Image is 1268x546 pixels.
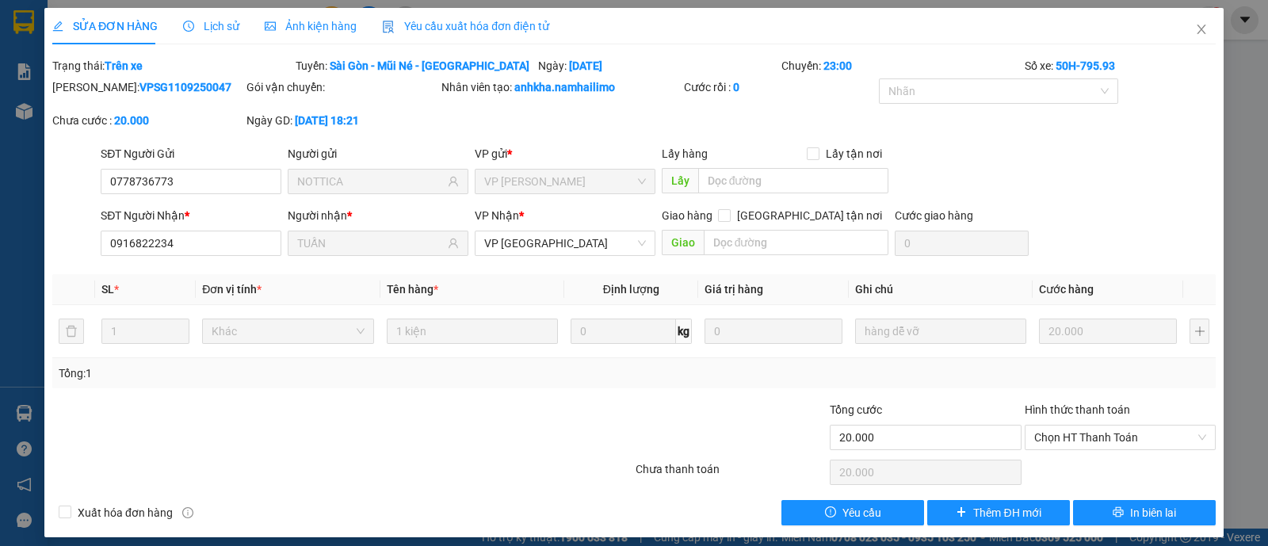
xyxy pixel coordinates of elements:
[59,365,491,382] div: Tổng: 1
[52,21,63,32] span: edit
[895,231,1029,256] input: Cước giao hàng
[973,504,1041,521] span: Thêm ĐH mới
[475,145,655,162] div: VP gửi
[294,57,537,74] div: Tuyến:
[212,319,364,343] span: Khác
[288,207,468,224] div: Người nhận
[855,319,1026,344] input: Ghi Chú
[1023,57,1217,74] div: Số xe:
[731,207,888,224] span: [GEOGRAPHIC_DATA] tận nơi
[484,231,646,255] span: VP chợ Mũi Né
[781,500,924,525] button: exclamation-circleYêu cầu
[382,21,395,33] img: icon
[1195,23,1208,36] span: close
[819,145,888,162] span: Lấy tận nơi
[387,283,438,296] span: Tên hàng
[330,59,529,72] b: Sài Gòn - Mũi Né - [GEOGRAPHIC_DATA]
[662,209,712,222] span: Giao hàng
[849,274,1033,305] th: Ghi chú
[51,57,294,74] div: Trạng thái:
[382,20,549,32] span: Yêu cầu xuất hóa đơn điện tử
[448,238,459,249] span: user
[387,319,558,344] input: VD: Bàn, Ghế
[927,500,1070,525] button: plusThêm ĐH mới
[475,209,519,222] span: VP Nhận
[295,114,359,127] b: [DATE] 18:21
[1190,319,1209,344] button: plus
[139,81,231,94] b: VPSG1109250047
[842,504,881,521] span: Yêu cầu
[52,112,243,129] div: Chưa cước :
[698,168,889,193] input: Dọc đường
[265,20,357,32] span: Ảnh kiện hàng
[676,319,692,344] span: kg
[183,20,239,32] span: Lịch sử
[202,283,262,296] span: Đơn vị tính
[569,59,602,72] b: [DATE]
[59,319,84,344] button: delete
[733,81,739,94] b: 0
[1073,500,1216,525] button: printerIn biên lai
[684,78,875,96] div: Cước rồi :
[705,319,842,344] input: 0
[704,230,889,255] input: Dọc đường
[114,114,149,127] b: 20.000
[514,81,615,94] b: anhkha.namhailimo
[246,112,437,129] div: Ngày GD:
[101,145,281,162] div: SĐT Người Gửi
[265,21,276,32] span: picture
[662,147,708,160] span: Lấy hàng
[246,78,437,96] div: Gói vận chuyển:
[1056,59,1115,72] b: 50H-795.93
[183,21,194,32] span: clock-circle
[780,57,1023,74] div: Chuyến:
[52,20,158,32] span: SỬA ĐƠN HÀNG
[825,506,836,519] span: exclamation-circle
[105,59,143,72] b: Trên xe
[1113,506,1124,519] span: printer
[101,283,114,296] span: SL
[662,230,704,255] span: Giao
[895,209,973,222] label: Cước giao hàng
[830,403,882,416] span: Tổng cước
[603,283,659,296] span: Định lượng
[1025,403,1130,416] label: Hình thức thanh toán
[448,176,459,187] span: user
[297,235,445,252] input: Tên người nhận
[484,170,646,193] span: VP Phạm Ngũ Lão
[1034,426,1206,449] span: Chọn HT Thanh Toán
[71,504,179,521] span: Xuất hóa đơn hàng
[634,460,828,488] div: Chưa thanh toán
[297,173,445,190] input: Tên người gửi
[101,207,281,224] div: SĐT Người Nhận
[956,506,967,519] span: plus
[662,168,698,193] span: Lấy
[823,59,852,72] b: 23:00
[52,78,243,96] div: [PERSON_NAME]:
[1179,8,1224,52] button: Close
[1039,319,1177,344] input: 0
[182,507,193,518] span: info-circle
[705,283,763,296] span: Giá trị hàng
[1130,504,1176,521] span: In biên lai
[1039,283,1094,296] span: Cước hàng
[441,78,682,96] div: Nhân viên tạo:
[537,57,780,74] div: Ngày:
[288,145,468,162] div: Người gửi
